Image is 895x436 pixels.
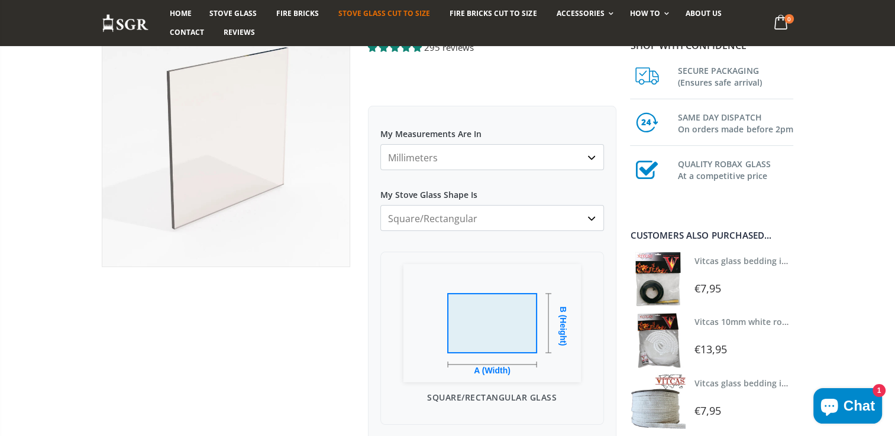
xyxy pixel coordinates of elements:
[102,14,149,33] img: Stove Glass Replacement
[694,281,721,295] span: €7,95
[380,118,604,139] label: My Measurements Are In
[686,8,722,18] span: About us
[161,4,201,23] a: Home
[630,313,685,367] img: Vitcas white rope, glue and gloves kit 10mm
[393,391,592,404] p: Square/Rectangular Glass
[209,8,257,18] span: Stove Glass
[677,156,793,182] h3: QUALITY ROBAX GLASS At a competitive price
[102,19,350,266] img: stove_glass_made_to_measure_800x_crop_center.webp
[694,404,721,418] span: €7,95
[621,4,675,23] a: How To
[556,8,604,18] span: Accessories
[450,8,537,18] span: Fire Bricks Cut To Size
[201,4,266,23] a: Stove Glass
[630,8,660,18] span: How To
[630,231,793,240] div: Customers also purchased...
[441,4,545,23] a: Fire Bricks Cut To Size
[424,41,474,53] span: 295 reviews
[368,41,424,53] span: 4.94 stars
[784,14,794,24] span: 0
[630,374,685,429] img: Vitcas stove glass bedding in tape
[170,27,204,37] span: Contact
[810,388,886,427] inbox-online-store-chat: Shopify online store chat
[677,109,793,135] h3: SAME DAY DISPATCH On orders made before 2pm
[267,4,328,23] a: Fire Bricks
[380,179,604,200] label: My Stove Glass Shape Is
[329,4,439,23] a: Stove Glass Cut To Size
[547,4,619,23] a: Accessories
[769,12,793,35] a: 0
[630,252,685,307] img: Vitcas stove glass bedding in tape
[215,23,264,42] a: Reviews
[224,27,255,37] span: Reviews
[403,264,581,382] img: Square/Rectangular Glass
[694,342,728,356] span: €13,95
[170,8,192,18] span: Home
[161,23,213,42] a: Contact
[276,8,319,18] span: Fire Bricks
[677,4,731,23] a: About us
[338,8,430,18] span: Stove Glass Cut To Size
[677,63,793,89] h3: SECURE PACKAGING (Ensures safe arrival)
